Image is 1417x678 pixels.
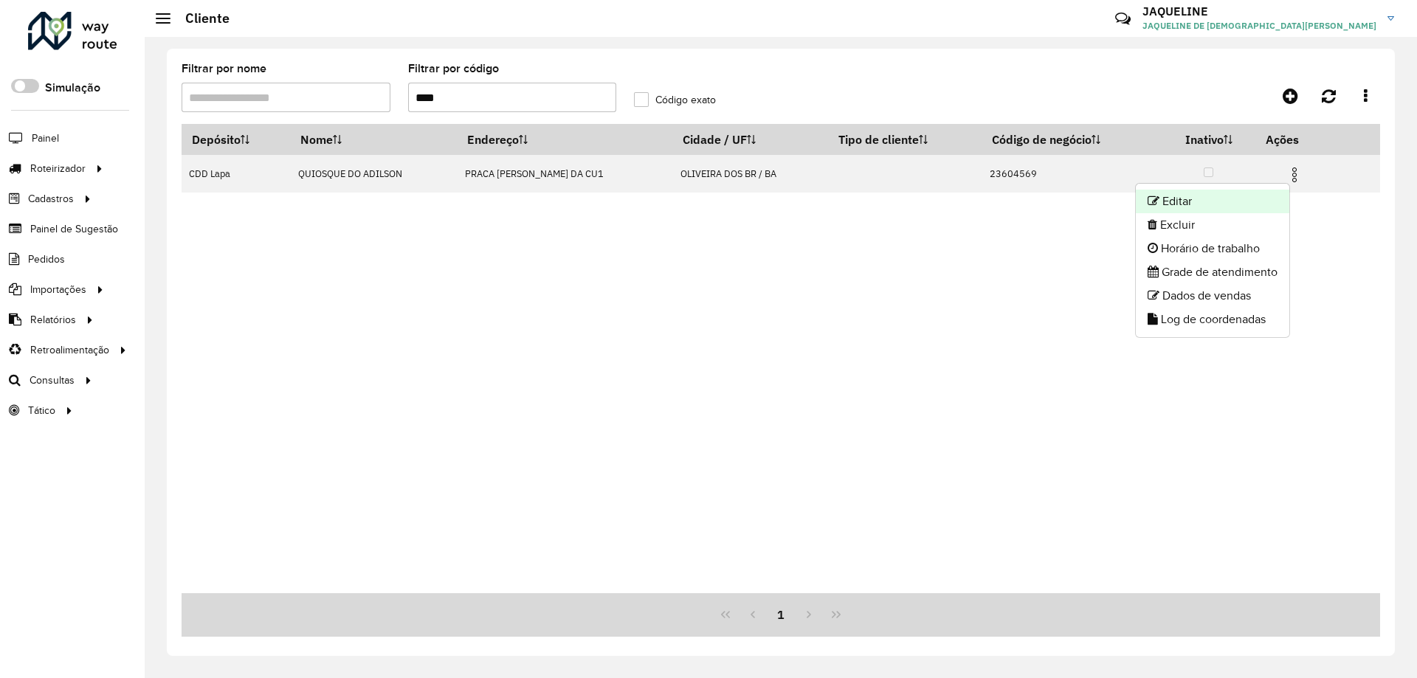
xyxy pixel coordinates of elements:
td: PRACA [PERSON_NAME] DA CU1 [458,155,673,193]
span: Importações [30,282,86,297]
span: Painel de Sugestão [30,221,118,237]
td: OLIVEIRA DOS BR / BA [673,155,829,193]
span: Painel [32,131,59,146]
button: 1 [767,601,795,629]
h2: Cliente [170,10,230,27]
td: CDD Lapa [182,155,290,193]
li: Grade de atendimento [1136,260,1289,284]
label: Simulação [45,79,100,97]
th: Código de negócio [982,124,1162,155]
th: Tipo de cliente [829,124,982,155]
li: Dados de vendas [1136,284,1289,308]
span: Cadastros [28,191,74,207]
span: Retroalimentação [30,342,109,358]
th: Inativo [1162,124,1256,155]
th: Cidade / UF [673,124,829,155]
th: Endereço [458,124,673,155]
td: QUIOSQUE DO ADILSON [290,155,457,193]
span: Consultas [30,373,75,388]
a: Contato Rápido [1107,3,1139,35]
label: Filtrar por código [408,60,499,77]
th: Nome [290,124,457,155]
th: Ações [1256,124,1345,155]
li: Excluir [1136,213,1289,237]
span: Roteirizador [30,161,86,176]
h3: JAQUELINE [1142,4,1376,18]
span: JAQUELINE DE [DEMOGRAPHIC_DATA][PERSON_NAME] [1142,19,1376,32]
label: Filtrar por nome [182,60,266,77]
td: 23604569 [982,155,1162,193]
span: Pedidos [28,252,65,267]
span: Tático [28,403,55,418]
label: Código exato [634,92,716,108]
li: Log de coordenadas [1136,308,1289,331]
li: Editar [1136,190,1289,213]
li: Horário de trabalho [1136,237,1289,260]
span: Relatórios [30,312,76,328]
th: Depósito [182,124,290,155]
